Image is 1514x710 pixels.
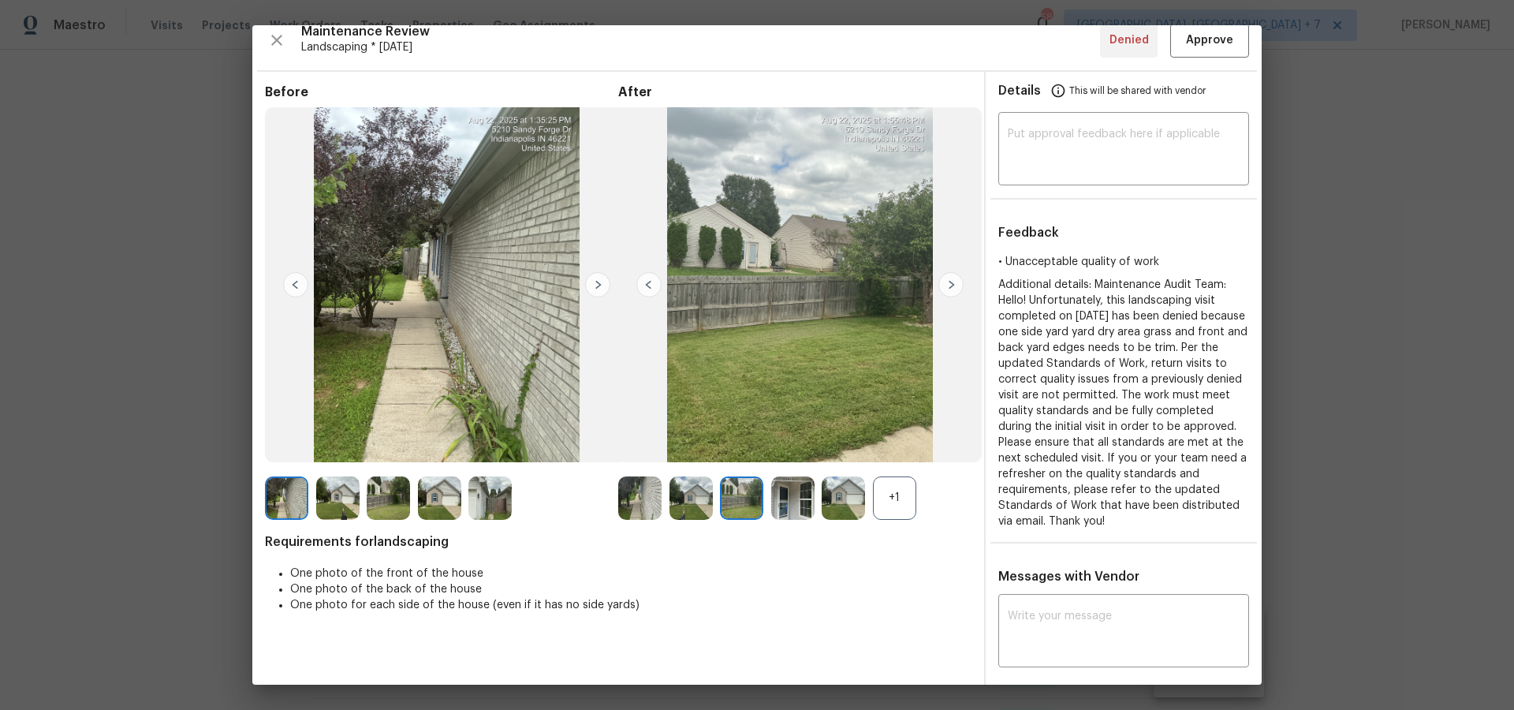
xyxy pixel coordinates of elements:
span: Messages with Vendor [998,570,1139,583]
button: Approve [1170,24,1249,58]
span: Requirements for landscaping [265,534,971,550]
span: Additional details: Maintenance Audit Team: Hello! Unfortunately, this landscaping visit complete... [998,279,1247,527]
img: left-chevron-button-url [283,272,308,297]
span: Feedback [998,226,1059,239]
span: This will be shared with vendor [1069,72,1206,110]
li: One photo for each side of the house (even if it has no side yards) [290,597,971,613]
span: Approve [1186,31,1233,50]
div: +1 [873,476,916,520]
img: left-chevron-button-url [636,272,662,297]
span: Landscaping * [DATE] [301,39,1100,55]
span: Before [265,84,618,100]
span: Details [998,72,1041,110]
span: Maintenance Review [301,24,1100,39]
img: right-chevron-button-url [585,272,610,297]
li: One photo of the back of the house [290,581,971,597]
img: right-chevron-button-url [938,272,964,297]
span: After [618,84,971,100]
li: One photo of the front of the house [290,566,971,581]
span: • Unacceptable quality of work [998,256,1159,267]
